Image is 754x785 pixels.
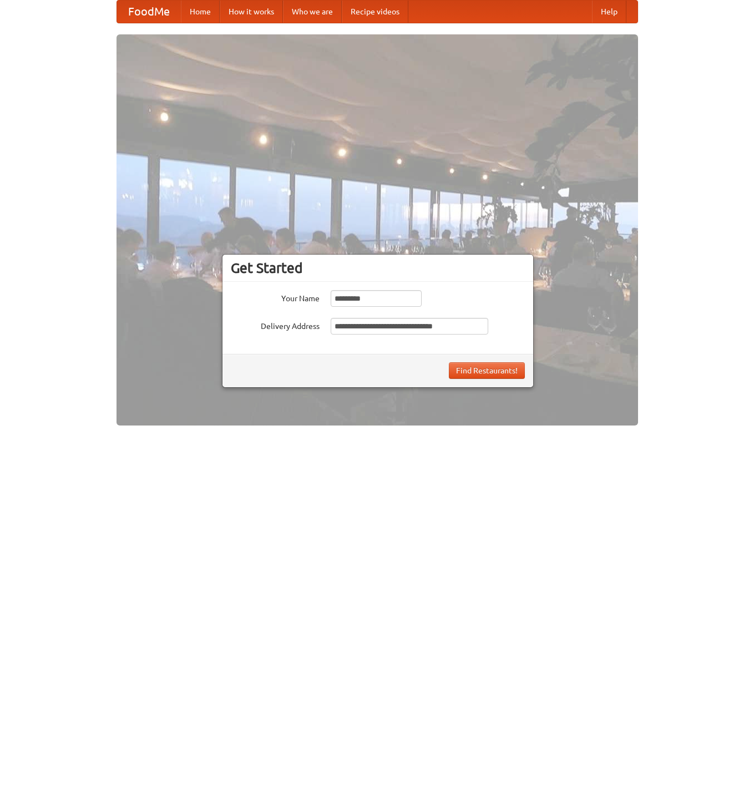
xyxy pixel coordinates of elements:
a: Help [592,1,626,23]
a: Recipe videos [342,1,408,23]
a: FoodMe [117,1,181,23]
button: Find Restaurants! [449,362,525,379]
label: Delivery Address [231,318,320,332]
a: Who we are [283,1,342,23]
a: How it works [220,1,283,23]
label: Your Name [231,290,320,304]
h3: Get Started [231,260,525,276]
a: Home [181,1,220,23]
